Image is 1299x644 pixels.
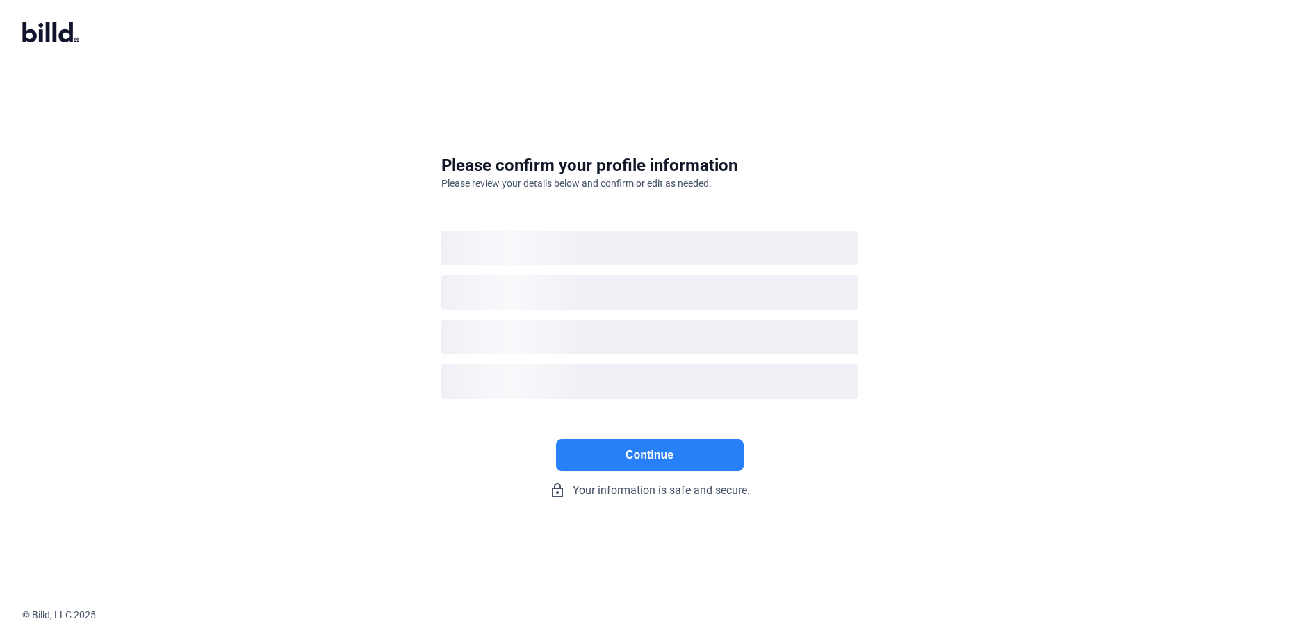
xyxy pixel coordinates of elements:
[549,482,566,499] mat-icon: lock_outline
[441,176,712,190] div: Please review your details below and confirm or edit as needed.
[441,364,858,399] div: loading
[22,608,1299,622] div: © Billd, LLC 2025
[441,231,858,265] div: loading
[556,439,744,471] button: Continue
[441,320,858,354] div: loading
[441,275,858,310] div: loading
[441,154,737,176] div: Please confirm your profile information
[441,482,858,499] div: Your information is safe and secure.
